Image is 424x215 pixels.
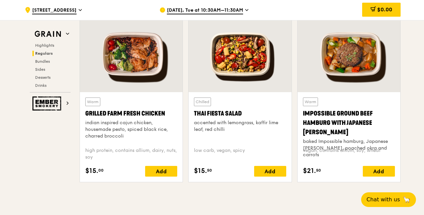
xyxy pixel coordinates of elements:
[35,75,50,80] span: Desserts
[32,7,77,14] span: [STREET_ADDRESS]
[403,196,411,204] span: 🦙
[35,43,54,48] span: Highlights
[167,7,243,14] span: [DATE], Tue at 10:30AM–11:30AM
[316,168,321,173] span: 50
[35,67,45,72] span: Sides
[361,192,416,207] button: Chat with us🦙
[35,59,50,64] span: Bundles
[32,96,63,111] img: Ember Smokery web logo
[85,109,177,118] div: Grilled Farm Fresh Chicken
[303,97,318,106] div: Warm
[35,83,46,88] span: Drinks
[207,168,212,173] span: 50
[363,166,395,177] div: Add
[303,147,395,161] div: vegan, contains allium, soy, wheat
[303,109,395,137] div: Impossible Ground Beef Hamburg with Japanese [PERSON_NAME]
[303,166,316,176] span: $21.
[303,138,395,158] div: baked Impossible hamburg, Japanese [PERSON_NAME], poached okra and carrots
[194,166,207,176] span: $15.
[85,120,177,140] div: indian inspired cajun chicken, housemade pesto, spiced black rice, charred broccoli
[145,166,177,177] div: Add
[85,97,100,106] div: Warm
[194,120,286,133] div: accented with lemongrass, kaffir lime leaf, red chilli
[35,51,53,56] span: Regulars
[32,28,63,40] img: Grain web logo
[85,166,98,176] span: $15.
[194,147,286,161] div: low carb, vegan, spicy
[85,147,177,161] div: high protein, contains allium, dairy, nuts, soy
[194,97,211,106] div: Chilled
[98,168,104,173] span: 00
[377,6,392,13] span: $0.00
[366,196,400,204] span: Chat with us
[194,109,286,118] div: Thai Fiesta Salad
[254,166,286,177] div: Add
